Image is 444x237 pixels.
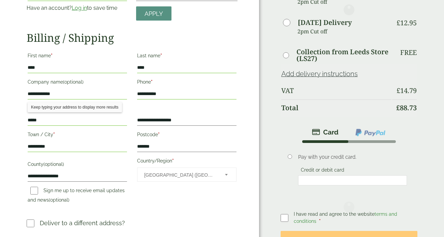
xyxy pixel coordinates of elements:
[137,51,236,62] label: Last name
[137,156,236,168] label: Country/Region
[144,168,216,182] span: United Kingdom (UK)
[63,79,84,85] span: (optional)
[28,159,127,171] label: County
[145,10,163,18] span: Apply
[43,161,64,167] span: (optional)
[27,4,128,12] p: Have an account? to save time
[30,187,38,195] input: Sign me up to receive email updates and news(optional)
[160,53,162,58] abbr: required
[151,79,153,85] abbr: required
[72,5,87,11] a: Log in
[172,158,174,164] abbr: required
[28,77,127,89] label: Company name
[27,31,237,44] h2: Billing / Shipping
[28,188,125,205] label: Sign me up to receive email updates and news
[40,218,125,228] p: Deliver to a different address?
[137,130,236,141] label: Postcode
[137,168,236,182] span: Country/Region
[158,132,160,137] abbr: required
[28,51,127,62] label: First name
[28,102,122,112] div: Keep typing your address to display more results
[28,130,127,141] label: Town / City
[137,77,236,89] label: Phone
[136,6,171,21] a: Apply
[49,197,69,203] span: (optional)
[53,132,55,137] abbr: required
[51,53,53,58] abbr: required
